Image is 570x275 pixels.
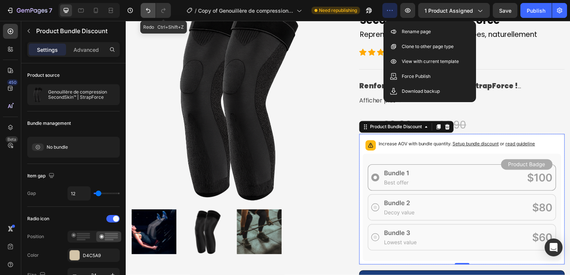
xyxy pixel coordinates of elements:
[27,171,56,181] div: Item gap
[27,72,60,79] div: Product source
[402,88,440,95] p: Download backup
[244,104,300,110] div: Product Bundle Discount
[402,73,430,80] p: Force Publish
[499,7,511,14] span: Save
[141,3,171,18] div: Undo/Redo
[27,120,71,127] div: Bundle management
[235,61,398,71] strong: Renforcez vos jambes avec la StrapForce !
[235,76,272,85] span: Afficher plus
[282,27,306,36] p: (10 avis)
[292,97,344,114] div: CHF 39.90
[425,7,473,15] span: 1 product assigned
[376,121,412,127] span: or
[329,121,376,127] span: Setup bundle discount
[545,238,563,256] div: Open Intercom Messenger
[418,3,490,18] button: 1 product assigned
[235,76,442,85] button: Afficher plus
[520,3,552,18] button: Publish
[27,252,39,259] div: Color
[402,58,459,65] p: View with current template
[195,7,197,15] span: /
[198,7,294,15] span: Copy of Genouillère de compression SecondSkin™ | StrapForce
[6,136,18,142] div: Beta
[73,46,99,54] p: Advanced
[527,7,545,15] div: Publish
[402,43,454,50] p: Clone to other page type
[493,3,517,18] button: Save
[37,46,58,54] p: Settings
[27,233,44,240] div: Position
[382,121,412,127] span: read guideline
[7,79,18,85] div: 450
[3,3,56,18] button: 7
[235,97,289,114] div: CHF 29.90
[30,87,45,102] img: product feature img
[83,252,118,259] div: D4C5A9
[27,190,36,197] div: Gap
[47,144,68,151] span: No bundle
[49,6,52,15] p: 7
[255,120,412,128] p: Increase AOV with bundle quantity.
[48,89,117,100] p: Genouillère de compression SecondSkin™ | StrapForce
[27,215,49,222] div: Radio icon
[68,187,90,200] input: Auto
[319,7,357,14] span: Need republishing
[36,26,117,35] p: Product Bundle Discount
[402,28,431,35] p: Rename page
[126,21,570,275] iframe: Design area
